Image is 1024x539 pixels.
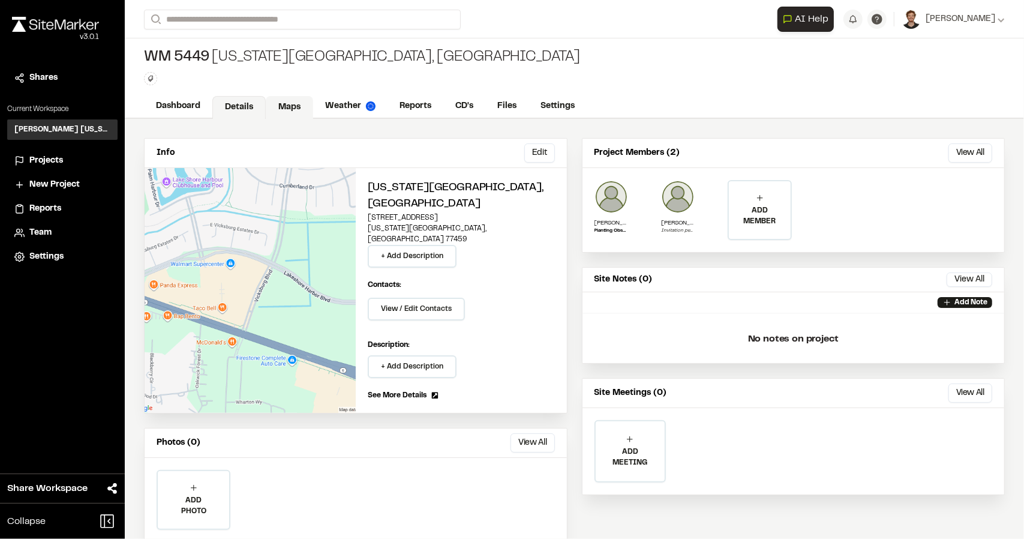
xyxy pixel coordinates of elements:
[29,178,80,191] span: New Project
[7,481,88,496] span: Share Workspace
[7,514,46,529] span: Collapse
[729,205,791,227] p: ADD MEMBER
[144,10,166,29] button: Search
[368,280,401,291] p: Contacts:
[12,17,99,32] img: rebrand.png
[158,495,229,517] p: ADD PHOTO
[485,95,528,118] a: Files
[212,96,266,119] a: Details
[14,154,110,167] a: Projects
[368,390,427,401] span: See More Details
[29,154,63,167] span: Projects
[29,202,61,215] span: Reports
[594,387,667,400] p: Site Meetings (0)
[266,96,313,119] a: Maps
[368,245,457,268] button: + Add Description
[596,447,665,468] p: ADD MEETING
[144,72,157,85] button: Edit Tags
[368,223,555,245] p: [US_STATE][GEOGRAPHIC_DATA] , [GEOGRAPHIC_DATA] 77459
[594,218,628,227] p: [PERSON_NAME]
[524,143,555,163] button: Edit
[14,71,110,85] a: Shares
[366,101,376,111] img: precipai.png
[368,212,555,223] p: [STREET_ADDRESS]
[661,180,695,214] img: photo
[388,95,443,118] a: Reports
[368,298,465,321] button: View / Edit Contacts
[592,320,995,358] p: No notes on project
[29,250,64,263] span: Settings
[368,355,457,378] button: + Add Description
[594,146,680,160] p: Project Members (2)
[313,95,388,118] a: Weather
[144,48,580,67] div: [US_STATE][GEOGRAPHIC_DATA], [GEOGRAPHIC_DATA]
[144,48,209,67] span: WM 5449
[948,384,992,403] button: View All
[14,226,110,239] a: Team
[777,7,834,32] button: Open AI Assistant
[948,143,992,163] button: View All
[594,180,628,214] img: Brandon Mckinney
[29,71,58,85] span: Shares
[511,433,554,453] button: View All
[14,124,110,135] h3: [PERSON_NAME] [US_STATE]
[902,10,1005,29] button: [PERSON_NAME]
[12,32,99,43] div: Oh geez...please don't...
[954,297,987,308] p: Add Note
[594,273,653,286] p: Site Notes (0)
[947,273,992,287] button: View All
[661,227,695,235] p: Invitation pending
[661,218,695,227] p: [PERSON_NAME][EMAIL_ADDRESS][PERSON_NAME][PERSON_NAME][DOMAIN_NAME]
[14,250,110,263] a: Settings
[144,95,212,118] a: Dashboard
[7,104,118,115] p: Current Workspace
[368,340,555,351] p: Description:
[777,7,839,32] div: Open AI Assistant
[157,146,175,160] p: Info
[14,202,110,215] a: Reports
[157,436,200,450] p: Photos (0)
[14,178,110,191] a: New Project
[368,180,555,212] h2: [US_STATE][GEOGRAPHIC_DATA], [GEOGRAPHIC_DATA]
[29,226,52,239] span: Team
[926,13,995,26] span: [PERSON_NAME]
[795,12,828,26] span: AI Help
[528,95,587,118] a: Settings
[902,10,921,29] img: User
[594,227,628,235] p: Planting Observation and Landscape Island Inspection
[443,95,485,118] a: CD's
